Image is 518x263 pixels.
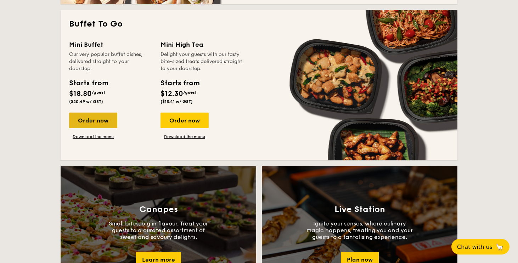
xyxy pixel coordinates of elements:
[69,51,152,72] div: Our very popular buffet dishes, delivered straight to your doorstep.
[69,113,117,128] div: Order now
[451,239,509,255] button: Chat with us🦙
[69,99,103,104] span: ($20.49 w/ GST)
[334,205,385,215] h3: Live Station
[69,134,117,139] a: Download the menu
[92,90,105,95] span: /guest
[69,40,152,50] div: Mini Buffet
[306,220,413,240] p: Ignite your senses, where culinary magic happens, treating you and your guests to a tantalising e...
[183,90,197,95] span: /guest
[139,205,178,215] h3: Canapes
[495,243,504,251] span: 🦙
[161,40,243,50] div: Mini High Tea
[457,244,492,250] span: Chat with us
[161,134,209,139] a: Download the menu
[105,220,212,240] p: Small bites, big in flavour. Treat your guests to a curated assortment of sweet and savoury delig...
[161,99,193,104] span: ($13.41 w/ GST)
[161,113,209,128] div: Order now
[69,18,449,30] h2: Buffet To Go
[161,90,183,98] span: $12.30
[161,78,199,88] div: Starts from
[161,51,243,72] div: Delight your guests with our tasty bite-sized treats delivered straight to your doorstep.
[69,78,108,88] div: Starts from
[69,90,92,98] span: $18.80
